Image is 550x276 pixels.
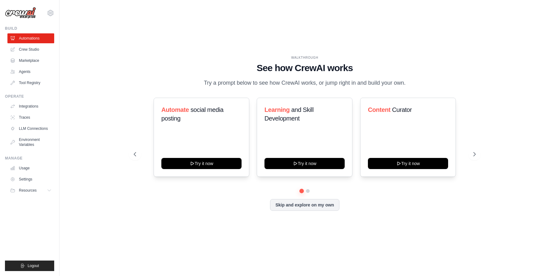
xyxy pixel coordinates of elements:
a: Environment Variables [7,135,54,150]
div: WALKTHROUGH [134,55,476,60]
span: Content [368,106,391,113]
a: Automations [7,33,54,43]
h1: See how CrewAI works [134,62,476,74]
a: Tool Registry [7,78,54,88]
div: Manage [5,156,54,161]
a: Agents [7,67,54,77]
button: Skip and explore on my own [270,199,339,211]
p: Try a prompt below to see how CrewAI works, or jump right in and build your own. [201,79,409,87]
a: Crew Studio [7,45,54,54]
span: social media posting [161,106,224,122]
button: Try it now [264,158,345,169]
button: Try it now [368,158,448,169]
span: and Skill Development [264,106,313,122]
span: Automate [161,106,189,113]
img: Logo [5,7,36,19]
span: Curator [392,106,412,113]
div: Operate [5,94,54,99]
span: Learning [264,106,290,113]
button: Resources [7,185,54,195]
a: Usage [7,163,54,173]
a: Marketplace [7,56,54,66]
a: Integrations [7,101,54,111]
span: Resources [19,188,37,193]
button: Logout [5,261,54,271]
a: Settings [7,174,54,184]
a: LLM Connections [7,124,54,134]
span: Logout [28,263,39,268]
a: Traces [7,113,54,122]
button: Try it now [161,158,242,169]
div: Build [5,26,54,31]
